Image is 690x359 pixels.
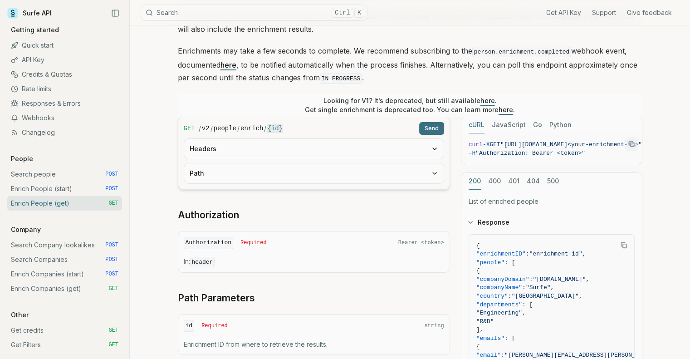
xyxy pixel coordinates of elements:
[240,239,267,246] span: Required
[475,150,585,157] span: "Authorization: Bearer <token>"
[199,124,201,133] span: /
[7,252,122,267] a: Search Companies POST
[184,139,444,159] button: Headers
[7,38,122,53] a: Quick start
[547,173,559,190] button: 500
[582,251,586,257] span: ,
[476,251,526,257] span: "enrichmentID"
[476,326,484,333] span: ],
[489,141,500,148] span: GET
[105,171,118,178] span: POST
[500,141,642,148] span: "[URL][DOMAIN_NAME]<your-enrichment-id>"
[184,320,195,332] code: id
[469,150,476,157] span: -H
[105,256,118,263] span: POST
[529,251,582,257] span: "enrichment-id"
[469,197,635,206] p: List of enriched people
[240,124,263,133] code: enrich
[332,8,353,18] kbd: Ctrl
[526,284,551,291] span: "Surfe"
[508,173,519,190] button: 401
[7,53,122,67] a: API Key
[526,251,529,257] span: :
[533,117,542,133] button: Go
[7,67,122,82] a: Credits & Quotas
[476,310,522,316] span: "Engineering"
[7,182,122,196] a: Enrich People (start) POST
[7,25,63,34] p: Getting started
[476,293,508,300] span: "country"
[492,117,526,133] button: JavaScript
[7,310,32,320] p: Other
[108,327,118,334] span: GET
[7,225,44,234] p: Company
[184,163,444,183] button: Path
[178,292,255,305] a: Path Parameters
[398,239,444,246] span: Bearer <token>
[476,318,494,325] span: "R&D"
[504,335,515,342] span: : [
[522,284,526,291] span: :
[267,124,283,133] code: {id}
[549,117,572,133] button: Python
[419,122,444,135] button: Send
[184,340,444,349] p: Enrichment ID from where to retrieve the results.
[461,211,642,234] button: Response
[108,6,122,20] button: Collapse Sidebar
[424,322,444,329] span: string
[469,141,483,148] span: curl
[7,238,122,252] a: Search Company lookalikes POST
[472,47,572,57] code: person.enrichment.completed
[7,6,52,20] a: Surfe API
[625,137,638,151] button: Copy Text
[550,284,554,291] span: ,
[586,276,589,283] span: ,
[184,257,444,267] p: In:
[108,341,118,349] span: GET
[7,196,122,211] a: Enrich People (get) GET
[178,209,239,221] a: Authorization
[522,310,526,316] span: ,
[488,173,501,190] button: 400
[320,74,362,84] code: IN_PROGRESS
[512,293,579,300] span: "[GEOGRAPHIC_DATA]"
[7,154,37,163] p: People
[7,96,122,111] a: Responses & Errors
[546,8,581,17] a: Get API Key
[501,352,504,359] span: :
[190,257,215,267] code: header
[533,276,586,283] span: "[DOMAIN_NAME]"
[579,293,582,300] span: ,
[7,125,122,140] a: Changelog
[7,82,122,96] a: Rate limits
[305,96,515,114] p: Looking for V1? It’s deprecated, but still available . Get single enrichment is deprecated too. Y...
[504,259,515,266] span: : [
[7,338,122,352] a: Get Filters GET
[108,200,118,207] span: GET
[469,173,481,190] button: 200
[210,124,213,133] span: /
[108,285,118,292] span: GET
[7,281,122,296] a: Enrich Companies (get) GET
[7,323,122,338] a: Get credits GET
[476,259,504,266] span: "people"
[476,284,522,291] span: "companyName"
[220,60,236,69] a: here
[476,276,529,283] span: "companyDomain"
[499,106,513,113] a: here
[476,242,480,249] span: {
[476,301,522,308] span: "departments"
[141,5,367,21] button: SearchCtrlK
[184,237,233,249] code: Authorization
[354,8,364,18] kbd: K
[508,293,512,300] span: :
[483,141,490,148] span: -X
[105,185,118,192] span: POST
[7,111,122,125] a: Webhooks
[529,276,533,283] span: :
[476,352,501,359] span: "email"
[527,173,540,190] button: 404
[469,117,484,133] button: cURL
[7,167,122,182] a: Search people POST
[627,8,672,17] a: Give feedback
